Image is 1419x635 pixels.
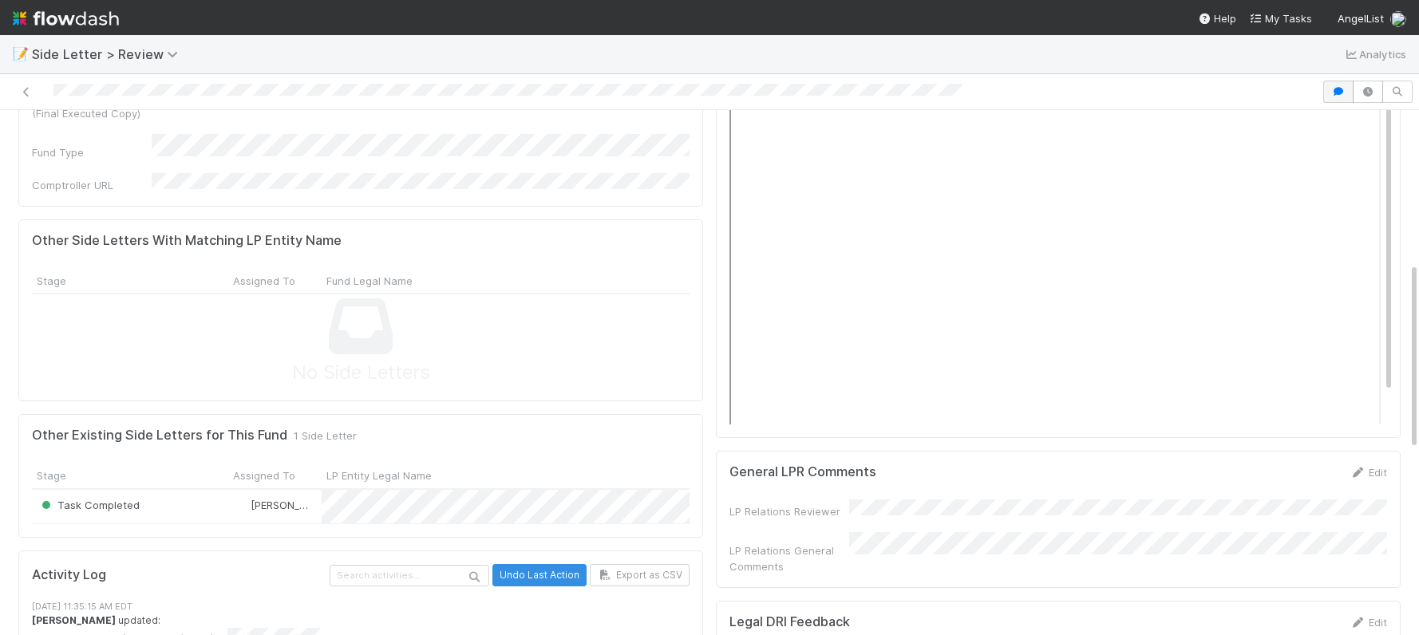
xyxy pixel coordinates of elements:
[233,273,295,289] span: Assigned To
[32,144,152,160] div: Fund Type
[38,497,140,513] div: Task Completed
[235,497,314,513] div: [PERSON_NAME]
[38,499,140,511] span: Task Completed
[294,428,357,444] span: 1 Side Letter
[330,565,489,586] input: Search activities...
[326,467,432,483] span: LP Entity Legal Name
[32,46,186,62] span: Side Letter > Review
[13,5,119,32] img: logo-inverted-e16ddd16eac7371096b0.svg
[1249,12,1312,25] span: My Tasks
[32,600,690,613] div: [DATE] 11:35:15 AM EDT
[32,233,342,249] h5: Other Side Letters With Matching LP Entity Name
[1249,10,1312,26] a: My Tasks
[1343,45,1406,64] a: Analytics
[590,564,690,586] button: Export as CSV
[1350,466,1387,479] a: Edit
[37,467,66,483] span: Stage
[1350,616,1387,629] a: Edit
[1390,11,1406,27] img: avatar_0b1dbcb8-f701-47e0-85bc-d79ccc0efe6c.png
[729,503,849,519] div: LP Relations Reviewer
[13,47,29,61] span: 📝
[235,499,248,511] img: avatar_6177bb6d-328c-44fd-b6eb-4ffceaabafa4.png
[32,567,326,583] h5: Activity Log
[251,499,331,511] span: [PERSON_NAME]
[32,428,287,444] h5: Other Existing Side Letters for This Fund
[32,177,152,193] div: Comptroller URL
[37,273,66,289] span: Stage
[326,273,413,289] span: Fund Legal Name
[729,614,850,630] h5: Legal DRI Feedback
[292,358,430,388] span: No Side Letters
[492,564,587,586] button: Undo Last Action
[729,542,849,574] div: LP Relations General Comments
[729,464,876,480] h5: General LPR Comments
[1338,12,1384,25] span: AngelList
[233,467,295,483] span: Assigned To
[1198,10,1236,26] div: Help
[32,614,116,626] strong: [PERSON_NAME]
